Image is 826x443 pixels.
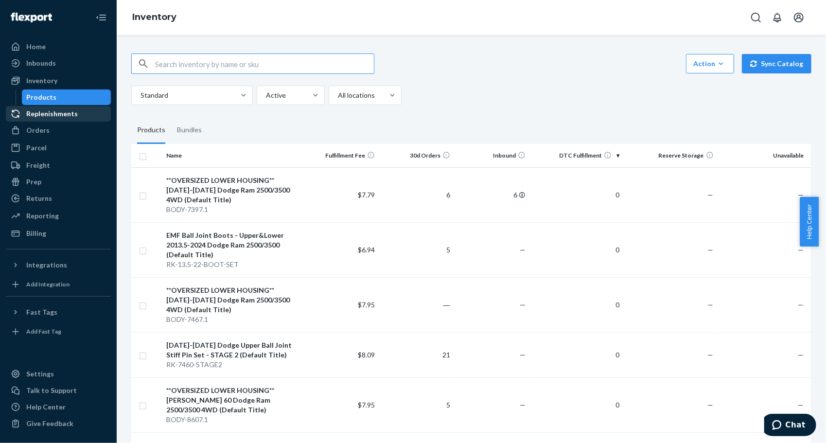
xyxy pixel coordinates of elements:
[529,222,623,277] td: 0
[26,280,70,288] div: Add Integration
[520,351,526,359] span: —
[162,144,303,167] th: Name
[708,301,714,309] span: —
[623,144,717,167] th: Reserve Storage
[6,73,111,89] a: Inventory
[26,369,54,379] div: Settings
[265,90,266,100] input: Active
[708,401,714,409] span: —
[6,174,111,190] a: Prep
[26,229,46,238] div: Billing
[529,332,623,377] td: 0
[26,419,73,428] div: Give Feedback
[26,260,67,270] div: Integrations
[6,399,111,415] a: Help Center
[379,332,454,377] td: 21
[22,89,111,105] a: Products
[6,208,111,224] a: Reporting
[454,167,529,222] td: 6
[798,401,804,409] span: —
[379,277,454,332] td: ―
[529,167,623,222] td: 0
[26,143,47,153] div: Parcel
[379,377,454,432] td: 5
[764,414,816,438] iframe: Opens a widget where you can chat to one of our agents
[177,117,202,144] div: Bundles
[26,307,57,317] div: Fast Tags
[379,144,454,167] th: 30d Orders
[358,246,375,254] span: $6.94
[529,377,623,432] td: 0
[798,301,804,309] span: —
[6,158,111,173] a: Freight
[708,351,714,359] span: —
[166,360,299,370] div: RK-7460-STAGE2
[11,13,52,22] img: Flexport logo
[132,12,176,22] a: Inventory
[6,416,111,431] button: Give Feedback
[529,144,623,167] th: DTC Fulfillment
[6,277,111,292] a: Add Integration
[91,8,111,27] button: Close Navigation
[26,76,57,86] div: Inventory
[358,401,375,409] span: $7.95
[358,191,375,199] span: $7.79
[746,8,766,27] button: Open Search Box
[6,140,111,156] a: Parcel
[6,383,111,398] button: Talk to Support
[166,415,299,425] div: BODY-8607.1
[166,315,299,324] div: BODY-7467.1
[6,106,111,122] a: Replenishments
[358,301,375,309] span: $7.95
[718,144,811,167] th: Unavailable
[26,109,78,119] div: Replenishments
[520,246,526,254] span: —
[26,386,77,395] div: Talk to Support
[137,117,165,144] div: Products
[529,277,623,332] td: 0
[26,194,52,203] div: Returns
[798,351,804,359] span: —
[26,160,50,170] div: Freight
[520,401,526,409] span: —
[6,324,111,339] a: Add Fast Tag
[6,39,111,54] a: Home
[6,226,111,241] a: Billing
[27,92,57,102] div: Products
[358,351,375,359] span: $8.09
[166,205,299,214] div: BODY-7397.1
[26,58,56,68] div: Inbounds
[26,177,41,187] div: Prep
[742,54,811,73] button: Sync Catalog
[26,125,50,135] div: Orders
[166,386,299,415] div: **OVERSIZED LOWER HOUSING** [PERSON_NAME] 60 Dodge Ram 2500/3500 4WD (Default Title)
[708,191,714,199] span: —
[768,8,787,27] button: Open notifications
[379,167,454,222] td: 6
[686,54,734,73] button: Action
[124,3,184,32] ol: breadcrumbs
[6,55,111,71] a: Inbounds
[155,54,374,73] input: Search inventory by name or sku
[798,191,804,199] span: —
[379,222,454,277] td: 5
[693,59,727,69] div: Action
[6,191,111,206] a: Returns
[520,301,526,309] span: —
[166,340,299,360] div: [DATE]-[DATE] Dodge Upper Ball Joint Stiff Pin Set - STAGE 2 (Default Title)
[166,176,299,205] div: **OVERSIZED LOWER HOUSING** [DATE]-[DATE] Dodge Ram 2500/3500 4WD (Default Title)
[6,123,111,138] a: Orders
[800,197,819,247] button: Help Center
[6,257,111,273] button: Integrations
[26,211,59,221] div: Reporting
[166,285,299,315] div: **OVERSIZED LOWER HOUSING** [DATE]-[DATE] Dodge Ram 2500/3500 4WD (Default Title)
[6,366,111,382] a: Settings
[166,260,299,269] div: RK-13.5-22-BOOT-SET
[26,42,46,52] div: Home
[26,327,61,336] div: Add Fast Tag
[708,246,714,254] span: —
[337,90,338,100] input: All locations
